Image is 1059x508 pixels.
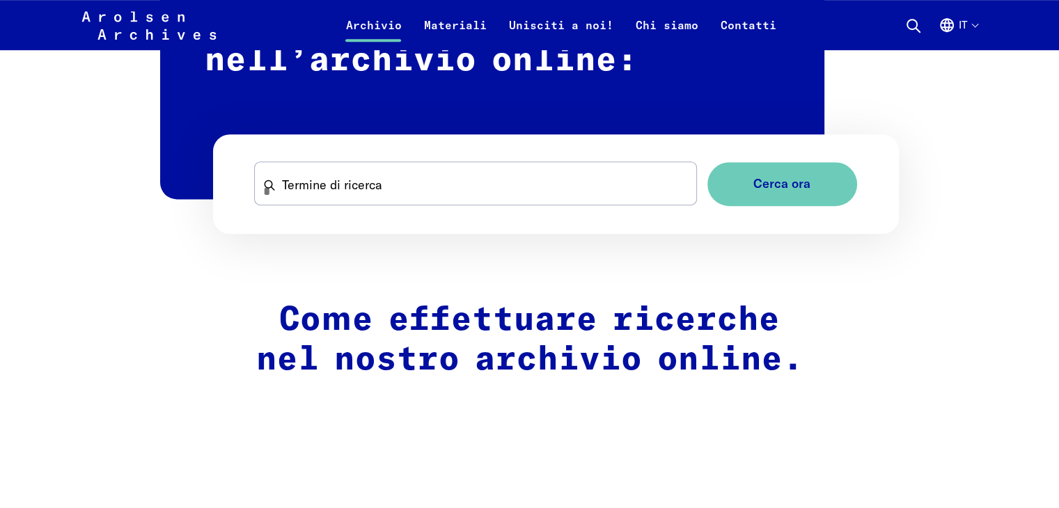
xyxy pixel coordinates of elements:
span: Cerca ora [753,177,810,191]
a: Chi siamo [624,17,709,50]
nav: Primaria [334,8,787,42]
button: Cerca ora [707,162,857,206]
a: Materiali [412,17,497,50]
a: Unisciti a noi! [497,17,624,50]
a: Archivio [334,17,412,50]
button: Italiano, selezione lingua [939,17,978,50]
h2: Come effettuare ricerche nel nostro archivio online. [235,301,824,381]
a: Contatti [709,17,787,50]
